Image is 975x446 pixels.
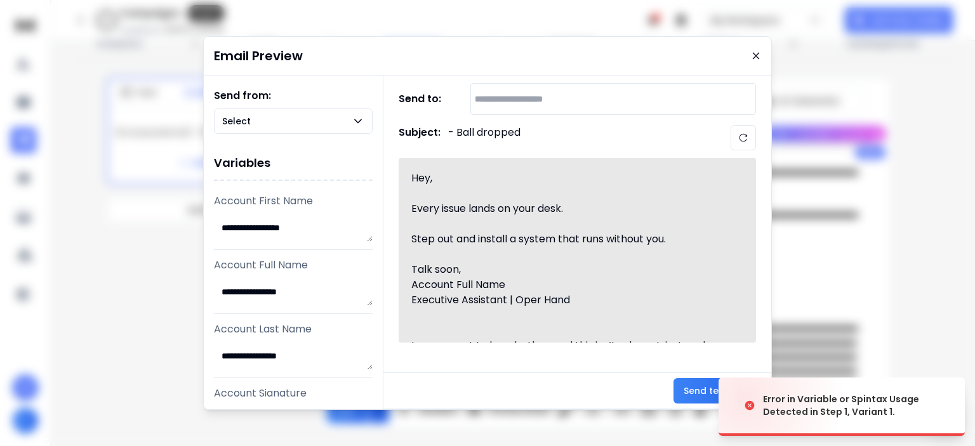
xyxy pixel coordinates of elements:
[399,91,449,107] h1: Send to:
[214,147,373,181] h1: Variables
[719,371,846,440] img: image
[214,386,373,401] p: Account Signature
[673,378,766,403] button: Send test email
[448,125,521,150] p: - Ball dropped
[214,258,373,273] p: Account Full Name
[214,88,373,103] h1: Send from:
[763,393,950,418] div: Error in Variable or Spintax Usage Detected in Step 1, Variant 1.
[214,47,303,65] h1: Email Preview
[411,338,729,369] div: I never want to be a bother, and this isn’t relevant, just reply and I’ll step back politely.
[214,193,373,209] p: Account First Name
[399,125,441,150] h1: Subject:
[411,262,729,277] div: Talk soon,
[411,292,729,308] div: Executive Assistant | Oper Hand
[411,277,729,292] div: Account Full Name
[411,201,729,216] div: Every issue lands on your desk.
[411,232,729,247] div: Step out and install a system that runs without you.
[222,115,256,128] p: Select
[214,322,373,337] p: Account Last Name
[411,171,729,186] div: Hey,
